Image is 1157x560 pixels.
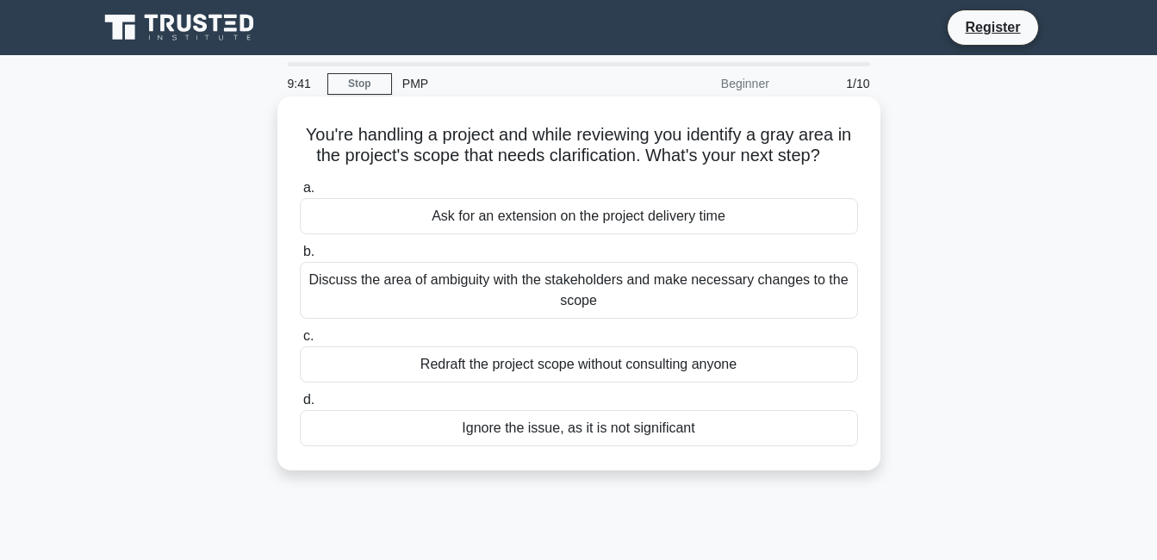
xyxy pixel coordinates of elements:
[277,66,327,101] div: 9:41
[303,244,314,258] span: b.
[303,328,314,343] span: c.
[327,73,392,95] a: Stop
[300,262,858,319] div: Discuss the area of ambiguity with the stakeholders and make necessary changes to the scope
[298,124,860,167] h5: You're handling a project and while reviewing you identify a gray area in the project's scope tha...
[392,66,629,101] div: PMP
[303,392,314,407] span: d.
[300,198,858,234] div: Ask for an extension on the project delivery time
[955,16,1030,38] a: Register
[300,410,858,446] div: Ignore the issue, as it is not significant
[629,66,780,101] div: Beginner
[303,180,314,195] span: a.
[780,66,880,101] div: 1/10
[300,346,858,383] div: Redraft the project scope without consulting anyone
